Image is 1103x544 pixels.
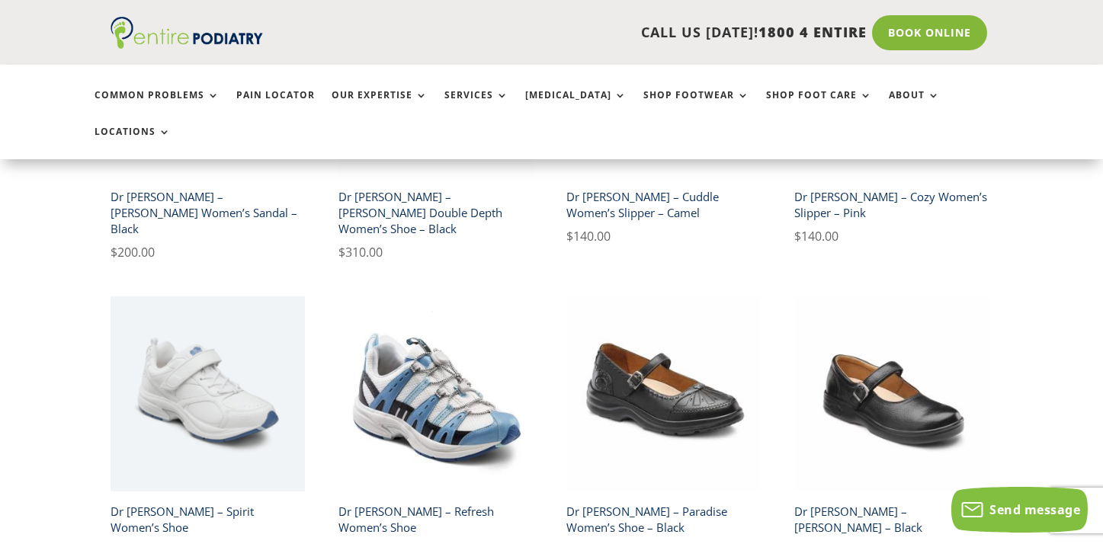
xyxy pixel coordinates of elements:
a: Pain Locator [236,90,315,123]
a: Our Expertise [332,90,428,123]
a: Entire Podiatry [111,37,263,52]
h2: Dr [PERSON_NAME] – Refresh Women’s Shoe [338,498,533,542]
span: $ [111,244,117,261]
img: logo (1) [111,17,263,49]
h2: Dr [PERSON_NAME] – Cuddle Women’s Slipper – Camel [566,183,761,226]
span: $ [566,228,573,245]
a: Shop Foot Care [766,90,872,123]
bdi: 140.00 [566,228,611,245]
a: Locations [95,126,171,159]
h2: Dr [PERSON_NAME] – Paradise Women’s Shoe – Black [566,498,761,542]
button: Send message [951,487,1088,533]
span: Send message [989,501,1080,518]
a: Book Online [872,15,987,50]
bdi: 140.00 [794,228,838,245]
a: [MEDICAL_DATA] [525,90,627,123]
a: Common Problems [95,90,220,123]
bdi: 310.00 [338,244,383,261]
h2: Dr [PERSON_NAME] – [PERSON_NAME] – Black [794,498,989,542]
h2: Dr [PERSON_NAME] – Cozy Women’s Slipper – Pink [794,183,989,226]
span: $ [338,244,345,261]
bdi: 200.00 [111,244,155,261]
h2: Dr [PERSON_NAME] – [PERSON_NAME] Double Depth Women’s Shoe – Black [338,183,533,242]
span: 1800 4 ENTIRE [758,23,867,41]
img: Dr Comfort Spirit White Athletic Shoe - Angle View [111,296,305,491]
p: CALL US [DATE]! [313,23,867,43]
img: Dr Comfort Paradise Women's Dress Shoe Black [566,296,761,491]
a: Services [444,90,508,123]
img: Dr Comfort Merry Jane Women's Dress Shoe Black [794,296,989,491]
img: Dr Comfort Refresh Women's Shoe Blue [338,296,533,491]
h2: Dr [PERSON_NAME] – Spirit Women’s Shoe [111,498,305,542]
a: About [889,90,940,123]
a: Shop Footwear [643,90,749,123]
span: $ [794,228,801,245]
h2: Dr [PERSON_NAME] – [PERSON_NAME] Women’s Sandal – Black [111,183,305,242]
